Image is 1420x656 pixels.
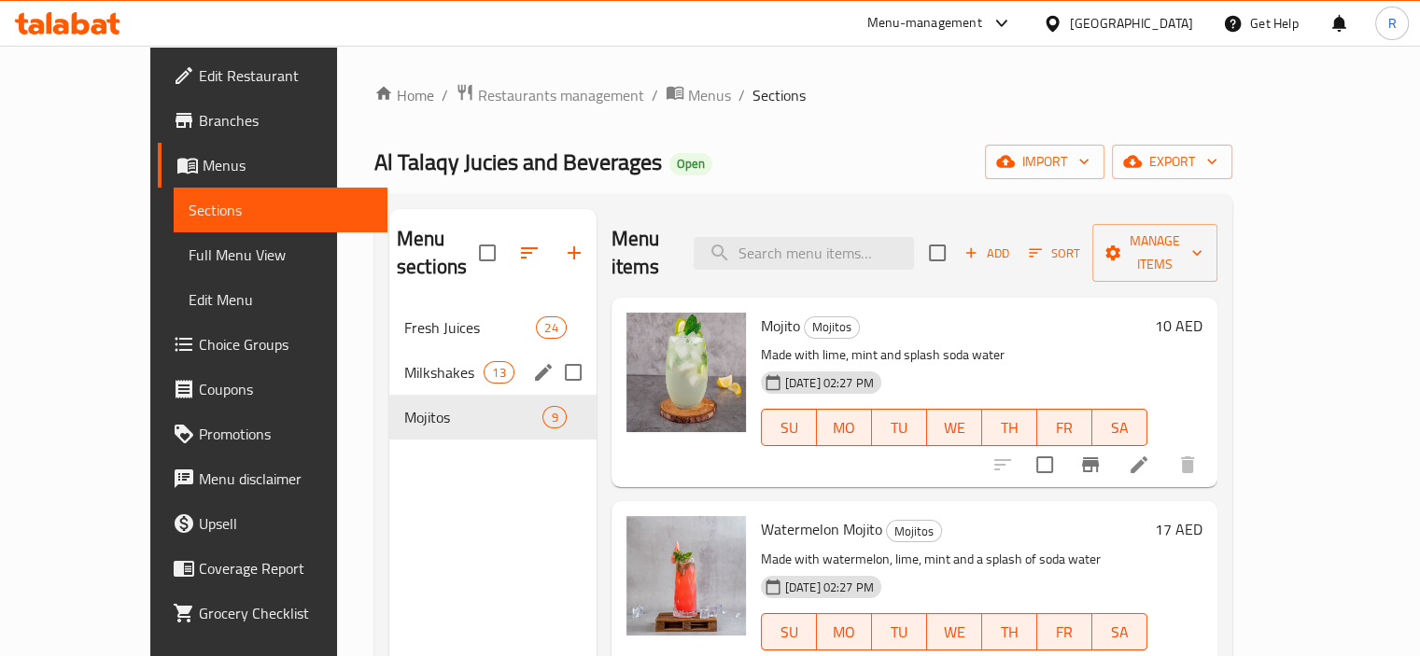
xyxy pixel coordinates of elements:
span: FR [1045,619,1085,646]
nav: breadcrumb [374,83,1232,107]
button: TU [872,613,927,650]
span: SU [769,414,809,441]
span: Mojitos [404,406,543,428]
div: Open [669,153,712,175]
span: Add item [957,239,1017,268]
button: SU [761,409,817,446]
span: WE [935,414,975,441]
button: TH [982,409,1037,446]
span: 13 [485,364,513,382]
span: SA [1100,414,1140,441]
button: Add [957,239,1017,268]
span: Menus [203,154,373,176]
a: Edit Restaurant [158,53,387,98]
button: edit [529,358,557,386]
button: MO [817,613,872,650]
a: Menus [666,83,731,107]
span: Promotions [199,423,373,445]
span: [DATE] 02:27 PM [778,579,881,596]
h2: Menu items [612,225,671,281]
img: Mojito [626,313,746,432]
span: [DATE] 02:27 PM [778,374,881,392]
a: Edit menu item [1128,454,1150,476]
span: Menu disclaimer [199,468,373,490]
a: Full Menu View [174,232,387,277]
span: MO [824,414,865,441]
span: Al Talaqy Jucies and Beverages [374,141,662,183]
span: Grocery Checklist [199,602,373,624]
button: TH [982,613,1037,650]
p: Made with watermelon, lime, mint and a splash of soda water [761,548,1147,571]
span: Edit Restaurant [199,64,373,87]
img: Watermelon Mojito [626,516,746,635]
h2: Menu sections [397,225,479,281]
span: Sort sections [507,230,552,275]
a: Menus [158,143,387,188]
input: search [694,237,914,270]
button: SA [1092,409,1147,446]
button: import [985,145,1104,179]
span: Full Menu View [189,244,373,266]
span: MO [824,619,865,646]
span: SA [1100,619,1140,646]
span: Mojito [761,312,800,340]
a: Choice Groups [158,322,387,367]
span: Menus [688,84,731,106]
span: SU [769,619,809,646]
button: MO [817,409,872,446]
span: TH [990,414,1030,441]
button: Add section [552,230,597,275]
a: Coverage Report [158,546,387,591]
div: items [536,316,566,339]
a: Menu disclaimer [158,456,387,501]
span: Restaurants management [478,84,644,106]
span: Mojitos [805,316,859,338]
h6: 10 AED [1155,313,1202,339]
a: Sections [174,188,387,232]
span: Choice Groups [199,333,373,356]
button: SU [761,613,817,650]
span: Manage items [1107,230,1202,276]
div: [GEOGRAPHIC_DATA] [1070,13,1193,34]
a: Grocery Checklist [158,591,387,635]
div: items [484,361,513,384]
span: 24 [537,319,565,337]
span: TU [879,619,920,646]
a: Edit Menu [174,277,387,322]
span: 9 [543,409,565,426]
button: WE [927,613,982,650]
span: export [1127,150,1217,174]
span: TU [879,414,920,441]
a: Home [374,84,434,106]
span: Upsell [199,512,373,535]
span: Milkshakes [404,361,484,384]
span: Coupons [199,378,373,400]
span: Coverage Report [199,557,373,579]
span: Fresh Juices [404,316,536,339]
span: Watermelon Mojito [761,515,882,543]
div: Mojitos [886,520,942,542]
span: Edit Menu [189,288,373,311]
a: Promotions [158,412,387,456]
div: items [542,406,566,428]
button: FR [1037,409,1092,446]
li: / [738,84,745,106]
span: Mojitos [887,521,941,542]
a: Coupons [158,367,387,412]
span: Select section [918,233,957,272]
button: WE [927,409,982,446]
a: Restaurants management [456,83,644,107]
button: export [1112,145,1232,179]
a: Branches [158,98,387,143]
div: Fresh Juices24 [389,305,597,350]
div: Menu-management [867,12,982,35]
span: Add [962,243,1012,264]
span: R [1387,13,1396,34]
button: Branch-specific-item [1068,442,1113,487]
span: Sort items [1017,239,1092,268]
h6: 17 AED [1155,516,1202,542]
span: WE [935,619,975,646]
span: Sort [1029,243,1080,264]
span: Open [669,156,712,172]
div: Mojitos9 [389,395,597,440]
